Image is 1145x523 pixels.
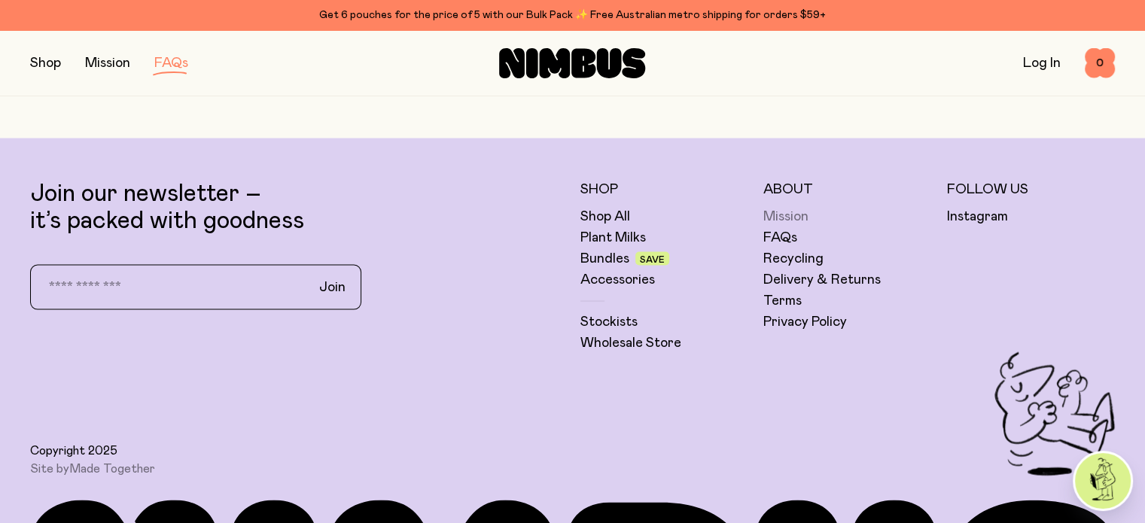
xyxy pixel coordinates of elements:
span: Join [319,278,346,296]
a: Mission [85,56,130,70]
button: 0 [1085,48,1115,78]
h5: Shop [580,181,749,199]
a: Terms [763,292,802,310]
span: Copyright 2025 [30,443,117,458]
div: Get 6 pouches for the price of 5 with our Bulk Pack ✨ Free Australian metro shipping for orders $59+ [30,6,1115,24]
h5: About [763,181,932,199]
a: FAQs [154,56,188,70]
h5: Follow Us [947,181,1116,199]
a: Stockists [580,313,638,331]
a: Made Together [69,463,155,475]
a: Plant Milks [580,229,646,247]
a: FAQs [763,229,797,247]
p: Join our newsletter – it’s packed with goodness [30,181,565,235]
span: Site by [30,461,155,476]
a: Delivery & Returns [763,271,881,289]
a: Log In [1023,56,1061,70]
img: agent [1075,453,1131,509]
a: Wholesale Store [580,334,681,352]
a: Instagram [947,208,1008,226]
a: Accessories [580,271,655,289]
a: Recycling [763,250,824,268]
span: Save [640,255,665,264]
a: Bundles [580,250,629,268]
button: Join [307,272,358,303]
a: Shop All [580,208,630,226]
a: Privacy Policy [763,313,847,331]
a: Mission [763,208,809,226]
